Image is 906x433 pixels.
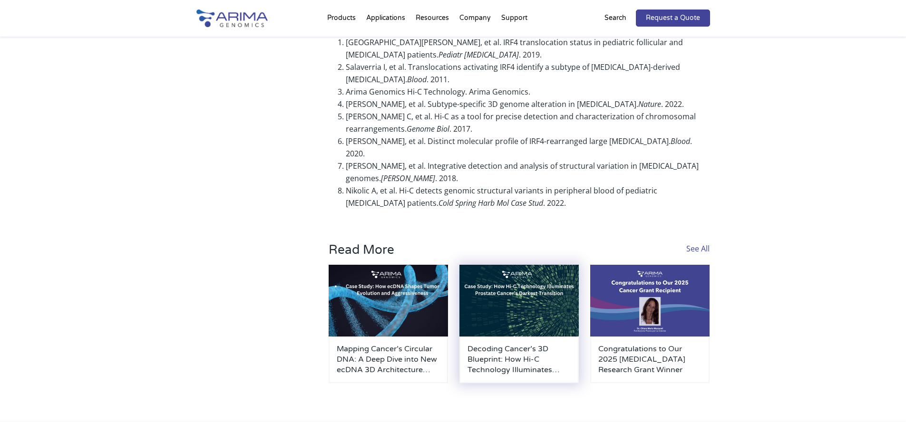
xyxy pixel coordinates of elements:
img: Arima-March-Blog-Post-Banner-4-500x300.jpg [329,265,448,337]
img: genome-assembly-grant-2025-500x300.png [590,265,710,337]
em: Blood [407,74,427,85]
a: Mapping Cancer’s Circular DNA: A Deep Dive into New ecDNA 3D Architecture Research [337,344,440,375]
em: Genome Biol [407,124,449,134]
em: [PERSON_NAME] [381,173,435,183]
a: Request a Quote [636,10,710,27]
li: [PERSON_NAME], et al. Distinct molecular profile of IRF4-rearranged large [MEDICAL_DATA]. . 2020. [346,135,710,160]
li: [PERSON_NAME], et al. Subtype-specific 3D genome alteration in [MEDICAL_DATA]. . 2022. [346,98,710,110]
a: Decoding Cancer’s 3D Blueprint: How Hi-C Technology Illuminates [MEDICAL_DATA] Cancer’s Darkest T... [468,344,571,375]
em: Blood [671,136,690,146]
a: Congratulations to Our 2025 [MEDICAL_DATA] Research Grant Winner [598,344,701,375]
em: Pediatr [MEDICAL_DATA] [438,49,519,60]
li: [PERSON_NAME], et al. Integrative detection and analysis of structural variation in [MEDICAL_DATA... [346,160,710,184]
li: [GEOGRAPHIC_DATA][PERSON_NAME], et al. IRF4 translocation status in pediatric follicular and [MED... [346,36,710,61]
p: Search [604,12,626,24]
em: Nature [638,99,661,109]
li: Salaverria I, et al. Translocations activating IRF4 identify a subtype of [MEDICAL_DATA]-derived ... [346,61,710,86]
em: Cold Spring Harb Mol Case Stud [438,198,543,208]
a: See All [686,243,710,254]
h3: Read More [329,242,515,265]
li: Nikolic A, et al. Hi-C detects genomic structural variants in peripheral blood of pediatric [MEDI... [346,184,710,209]
img: Arima-Genomics-logo [196,10,268,27]
li: Arima Genomics Hi-C Technology. Arima Genomics. [346,86,710,98]
img: Arima-March-Blog-Post-Banner-3-500x300.jpg [459,265,579,337]
li: [PERSON_NAME] C, et al. Hi-C as a tool for precise detection and characterization of chromosomal ... [346,110,710,135]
